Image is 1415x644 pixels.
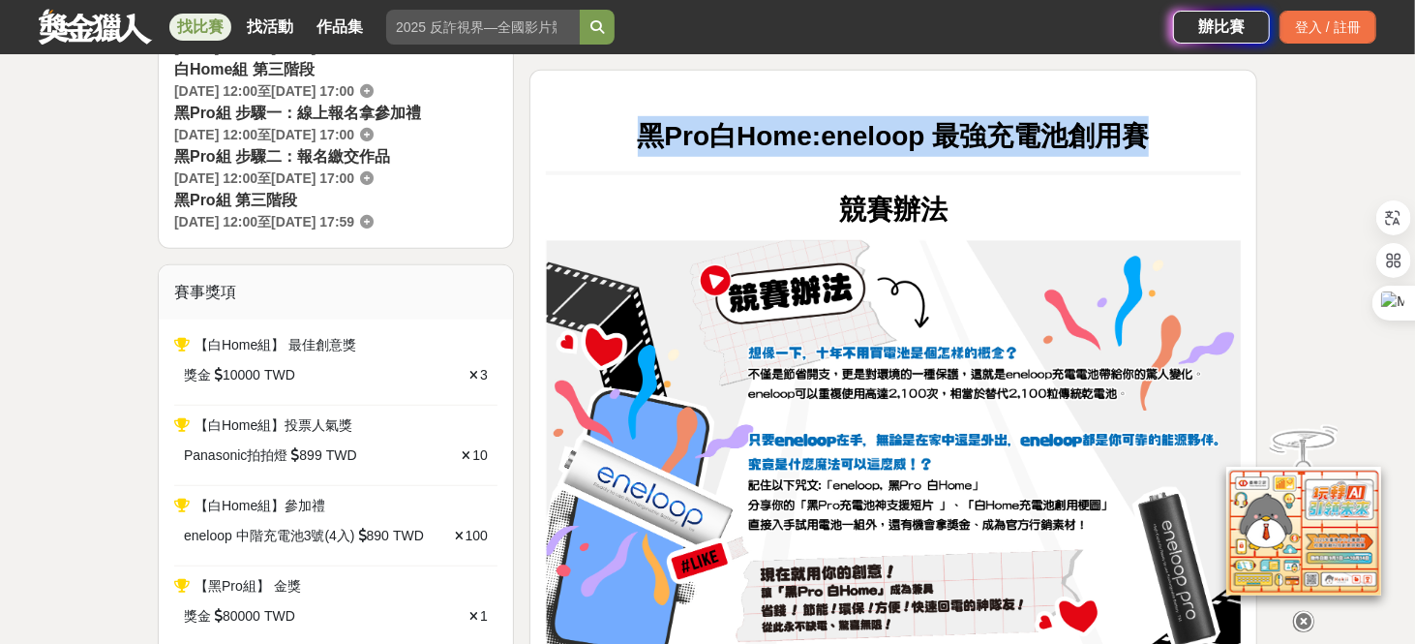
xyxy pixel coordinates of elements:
span: 890 [367,526,389,546]
a: 辦比賽 [1173,11,1270,44]
span: [DATE] 17:59 [271,214,354,230]
span: Panasonic拍拍燈 [184,445,287,466]
a: 找活動 [239,14,301,41]
span: 至 [257,170,271,186]
div: 登入 / 註冊 [1280,11,1376,44]
span: 至 [257,83,271,99]
div: 賽事獎項 [159,265,513,320]
span: [DATE] 12:00 [174,214,257,230]
span: [DATE] 12:00 [174,83,257,99]
span: 1 [480,608,488,624]
strong: 黑Pro白Home:eneloop 最強充電池創用賽 [638,121,1150,151]
span: TWD [264,365,295,385]
span: 10000 [223,365,260,385]
span: 【白Home組】投票人氣獎 [195,417,352,433]
span: [DATE] 12:00 [174,170,257,186]
span: [DATE] 12:00 [174,40,257,55]
span: 【黑Pro組】 金獎 [195,578,301,594]
span: 黑Pro組 第三階段 [174,192,297,208]
span: 100 [466,528,488,543]
span: 至 [257,40,271,55]
span: eneloop 中階充電池3號(4入) [184,526,355,546]
span: 10 [472,447,488,463]
span: 獎金 [184,365,211,385]
img: d2146d9a-e6f6-4337-9592-8cefde37ba6b.png [1226,464,1381,593]
span: 【白Home組】參加禮 [195,498,325,513]
span: 80000 [223,606,260,627]
span: TWD [326,445,357,466]
span: 3 [480,367,488,383]
span: TWD [264,606,295,627]
span: 黑Pro組 步驟一：線上報名拿參加禮 [174,105,421,121]
span: 黑Pro組 步驟二：報名繳交作品 [174,148,390,165]
span: 獎金 [184,606,211,627]
span: [DATE] 17:00 [271,83,354,99]
span: [DATE] 17:00 [271,170,354,186]
span: 【白Home組】 最佳創意獎 [195,337,356,353]
span: 至 [257,127,271,142]
span: 至 [257,214,271,230]
span: TWD [393,526,424,546]
span: 899 [299,445,321,466]
a: 作品集 [309,14,371,41]
span: 白Home組 第三階段 [174,61,315,77]
a: 找比賽 [169,14,231,41]
span: [DATE] 12:00 [174,127,257,142]
strong: 競賽辦法 [839,195,948,225]
span: [DATE] 17:00 [271,40,354,55]
input: 2025 反詐視界—全國影片競賽 [386,10,580,45]
span: [DATE] 17:00 [271,127,354,142]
